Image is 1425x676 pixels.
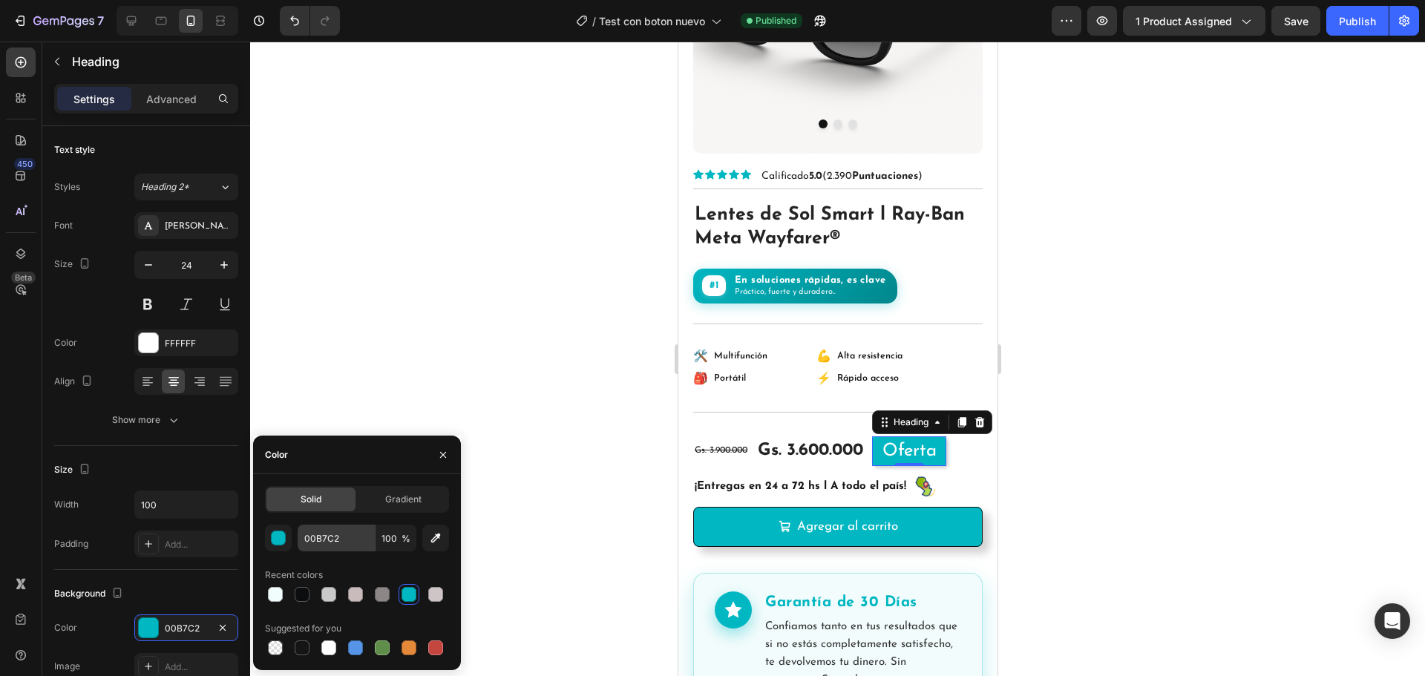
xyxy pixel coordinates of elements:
div: Size [54,255,94,275]
div: Undo/Redo [280,6,340,36]
button: 1 product assigned [1123,6,1265,36]
span: Heading 2* [141,180,189,194]
span: / [592,13,596,29]
div: Width [54,498,79,511]
div: Image [54,660,80,673]
p: Advanced [146,91,197,107]
div: [PERSON_NAME] [165,220,235,233]
div: Color [54,621,77,634]
div: 00B7C2 [165,622,208,635]
div: Open Intercom Messenger [1375,603,1410,639]
div: Publish [1339,13,1376,29]
div: Text style [54,143,95,157]
p: Heading [72,53,232,70]
button: Save [1271,6,1320,36]
button: Heading 2* [134,174,238,200]
div: Add... [165,660,235,674]
button: Show more [54,407,238,433]
div: Beta [11,272,36,283]
button: 7 [6,6,111,36]
iframe: Design area [678,42,997,676]
p: 7 [97,12,104,30]
div: Recent colors [265,568,323,582]
input: Auto [135,491,237,518]
div: Styles [54,180,80,194]
span: Published [756,14,796,27]
span: % [402,532,410,545]
div: Suggested for you [265,622,341,635]
div: Font [54,219,73,232]
div: Show more [112,413,181,427]
div: FFFFFF [165,337,235,350]
span: Solid [301,493,321,506]
button: Publish [1326,6,1389,36]
div: Size [54,460,94,480]
div: Add... [165,538,235,551]
div: 450 [14,158,36,170]
p: Settings [73,91,115,107]
span: Save [1284,15,1308,27]
div: Color [265,448,288,462]
p: Confiamos tanto en tus resultados que si no estás completamente satisfecho, te devolvemos tu dine... [87,577,283,648]
input: Eg: FFFFFF [298,525,375,551]
span: Test con boton nuevo [599,13,705,29]
div: Background [54,584,126,604]
span: Gradient [385,493,422,506]
div: Padding [54,537,88,551]
div: Align [54,372,96,392]
span: 1 product assigned [1136,13,1232,29]
div: Color [54,336,77,350]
